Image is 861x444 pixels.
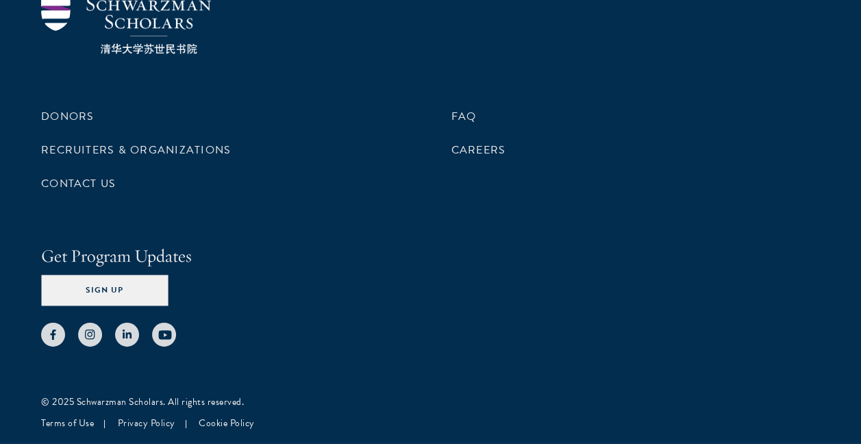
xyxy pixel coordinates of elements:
[118,416,175,430] a: Privacy Policy
[41,142,231,158] a: Recruiters & Organizations
[451,108,477,125] a: FAQ
[41,108,94,125] a: Donors
[41,416,94,430] a: Terms of Use
[41,275,168,306] button: Sign Up
[41,175,116,192] a: Contact Us
[451,142,506,158] a: Careers
[41,243,820,269] h4: Get Program Updates
[41,395,820,409] div: © 2025 Schwarzman Scholars. All rights reserved.
[199,416,255,430] a: Cookie Policy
